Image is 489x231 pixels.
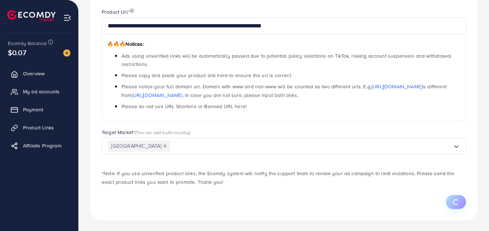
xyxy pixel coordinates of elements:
[121,83,447,98] span: Please notice your full domain url. Domain with www and non-www will be counted as two different ...
[107,40,144,48] span: Notices:
[135,129,190,136] span: (You can add multi-country)
[23,124,54,131] span: Product Links
[8,47,26,58] span: $0.07
[132,92,183,99] a: [URL][DOMAIN_NAME]
[23,70,45,77] span: Overview
[102,8,134,15] label: Product Url
[5,66,73,81] a: Overview
[5,102,73,117] a: Payment
[170,141,453,152] input: Search for option
[5,84,73,99] a: My ad accounts
[63,14,71,22] img: menu
[5,120,73,135] a: Product Links
[107,40,125,48] span: 🔥🔥🔥
[8,40,47,47] span: Ecomdy Balance
[372,83,422,90] a: [URL][DOMAIN_NAME]
[102,169,466,186] p: *Note: If you use unverified product links, the Ecomdy system will notify the support team to rev...
[23,142,61,149] span: Affiliate Program
[458,199,484,226] iframe: Chat
[121,72,292,79] span: Please copy and paste your product link here to ensure the url is correct.
[23,88,60,95] span: My ad accounts
[63,49,70,57] img: image
[130,8,134,13] img: image
[7,10,56,21] img: logo
[121,103,246,110] span: Please do not use URL Shortens or Banned URL here!
[163,144,167,148] button: Deselect Pakistan
[5,138,73,153] a: Affiliate Program
[102,138,466,155] div: Search for option
[102,129,190,136] label: Target Market
[23,106,43,113] span: Payment
[121,52,451,68] span: Ads using unverified links will be automatically paused due to potential policy violations on Tik...
[108,141,170,152] span: [GEOGRAPHIC_DATA]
